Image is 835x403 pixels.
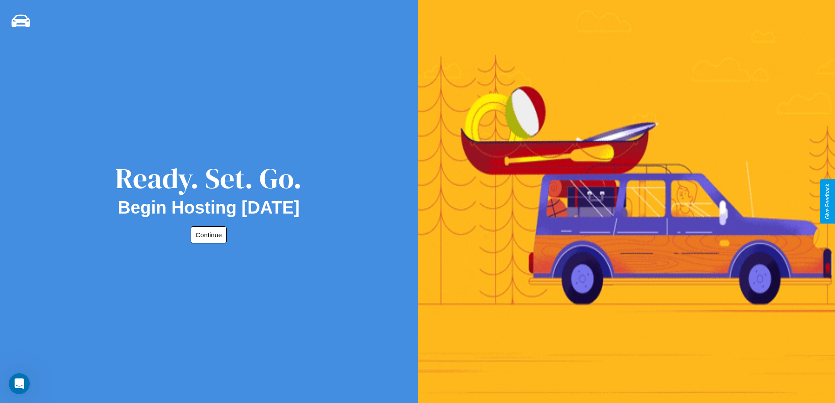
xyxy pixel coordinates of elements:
[118,198,300,218] h2: Begin Hosting [DATE]
[191,226,227,243] button: Continue
[824,184,831,219] div: Give Feedback
[115,159,302,198] div: Ready. Set. Go.
[9,373,30,394] iframe: Intercom live chat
